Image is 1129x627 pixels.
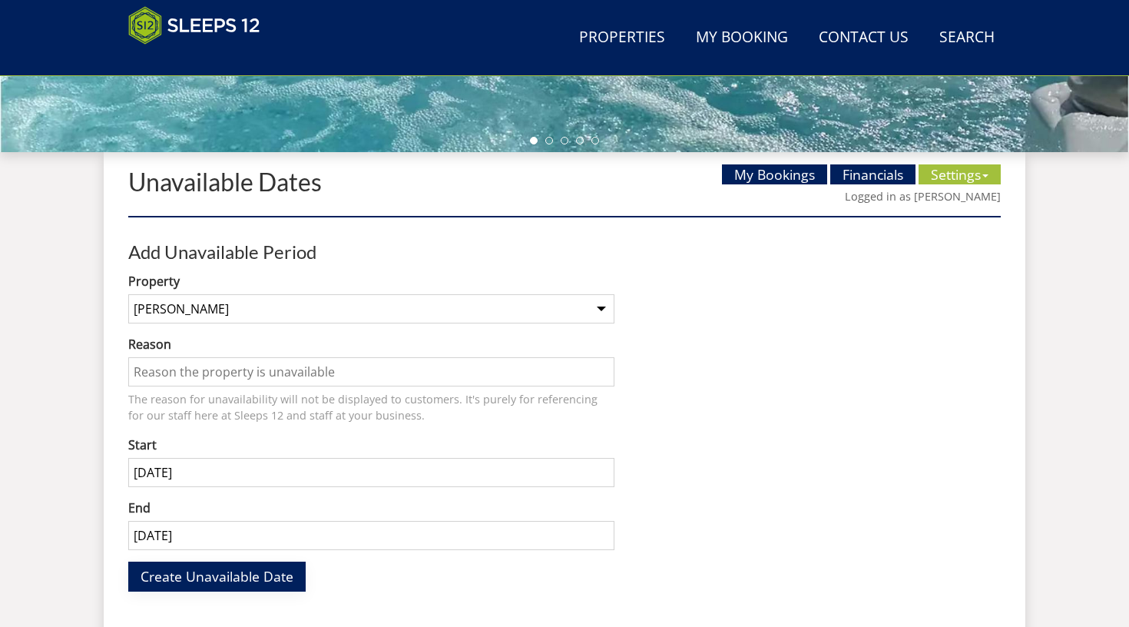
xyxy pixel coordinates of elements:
input: End Date [128,521,614,550]
span: Create Unavailable Date [141,567,293,586]
input: Reason the property is unavailable [128,357,614,386]
input: Start date [128,458,614,487]
a: Search [933,21,1001,55]
a: Contact Us [813,21,915,55]
iframe: Customer reviews powered by Trustpilot [121,54,282,67]
p: The reason for unavailability will not be displayed to customers. It's purely for referencing for... [128,391,614,424]
label: End [128,499,614,517]
img: Sleeps 12 [128,6,260,45]
a: My Bookings [722,164,827,184]
a: Unavailable Dates [128,167,322,197]
label: Reason [128,335,614,353]
button: Create Unavailable Date [128,562,306,592]
label: Property [128,272,614,290]
a: Properties [573,21,671,55]
a: Financials [830,164,915,184]
label: Start [128,436,614,454]
h3: Add Unavailable Period [128,242,776,262]
a: My Booking [690,21,794,55]
a: Settings [919,164,1001,184]
a: Logged in as [PERSON_NAME] [845,189,1001,204]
